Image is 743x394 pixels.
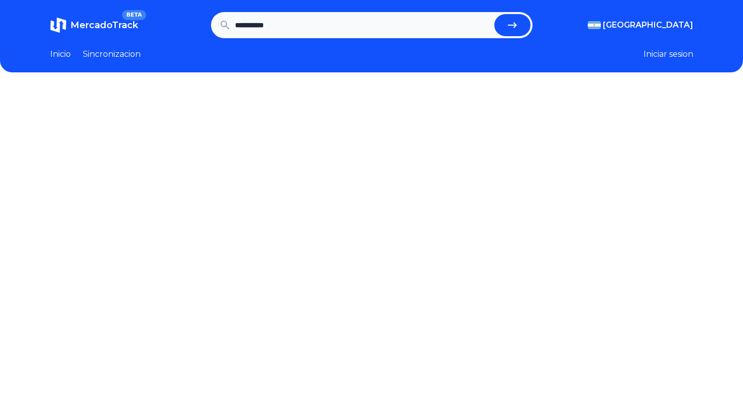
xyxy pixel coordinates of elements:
[83,48,141,60] a: Sincronizacion
[50,17,66,33] img: MercadoTrack
[588,19,693,31] button: [GEOGRAPHIC_DATA]
[588,21,601,29] img: Argentina
[603,19,693,31] span: [GEOGRAPHIC_DATA]
[50,17,138,33] a: MercadoTrackBETA
[50,48,71,60] a: Inicio
[644,48,693,60] button: Iniciar sesion
[122,10,146,20] span: BETA
[70,20,138,31] span: MercadoTrack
